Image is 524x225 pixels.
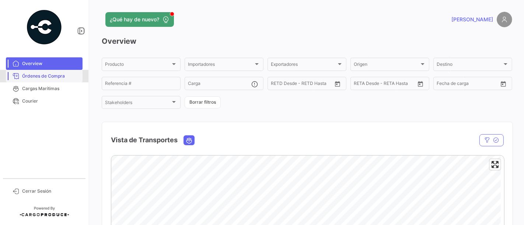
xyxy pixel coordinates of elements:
[102,36,512,46] h3: Overview
[354,82,367,87] input: Desde
[110,16,159,23] span: ¿Qué hay de nuevo?
[437,63,502,68] span: Destino
[22,188,80,194] span: Cerrar Sesión
[490,159,500,170] button: Enter fullscreen
[451,16,493,23] span: [PERSON_NAME]
[105,101,171,106] span: Stakeholders
[22,60,80,67] span: Overview
[455,82,484,87] input: Hasta
[22,98,80,104] span: Courier
[271,63,336,68] span: Exportadores
[6,70,83,82] a: Órdenes de Compra
[498,78,509,89] button: Open calendar
[289,82,318,87] input: Hasta
[111,135,178,145] h4: Vista de Transportes
[188,63,254,68] span: Importadores
[372,82,401,87] input: Hasta
[105,63,171,68] span: Producto
[437,82,450,87] input: Desde
[497,12,512,27] img: placeholder-user.png
[105,12,174,27] button: ¿Qué hay de nuevo?
[6,82,83,95] a: Cargas Marítimas
[22,85,80,92] span: Cargas Marítimas
[6,57,83,70] a: Overview
[271,82,284,87] input: Desde
[6,95,83,107] a: Courier
[354,63,419,68] span: Origen
[332,78,343,89] button: Open calendar
[184,136,194,145] button: Ocean
[26,9,63,46] img: powered-by.png
[415,78,426,89] button: Open calendar
[185,96,221,108] button: Borrar filtros
[22,73,80,79] span: Órdenes de Compra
